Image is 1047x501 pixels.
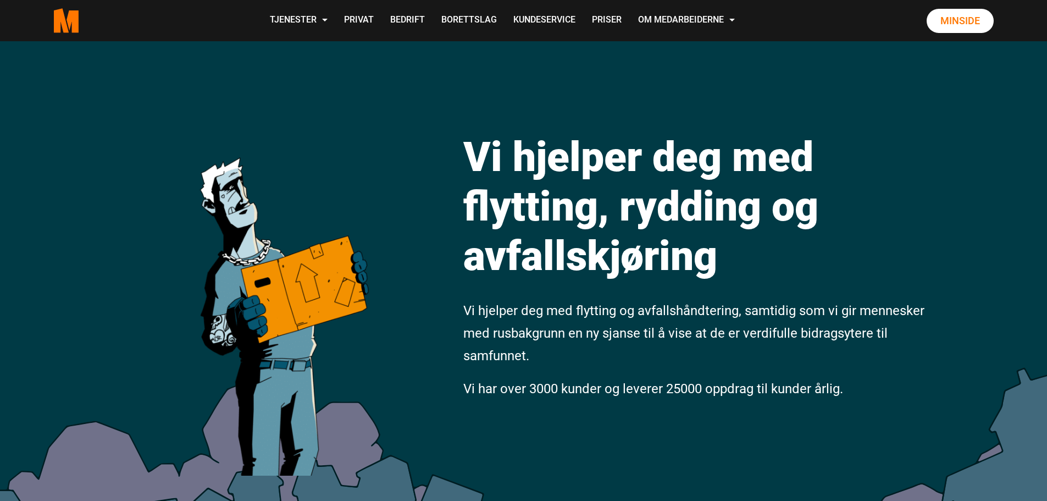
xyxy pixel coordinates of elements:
span: Vi hjelper deg med flytting og avfallshåndtering, samtidig som vi gir mennesker med rusbakgrunn e... [463,303,924,364]
a: Bedrift [382,1,433,40]
img: medarbeiderne man icon optimized [189,107,378,476]
a: Priser [584,1,630,40]
a: Privat [336,1,382,40]
a: Borettslag [433,1,505,40]
a: Om Medarbeiderne [630,1,743,40]
a: Tjenester [262,1,336,40]
a: Kundeservice [505,1,584,40]
span: Vi har over 3000 kunder og leverer 25000 oppdrag til kunder årlig. [463,381,843,397]
h1: Vi hjelper deg med flytting, rydding og avfallskjøring [463,132,928,280]
a: Minside [927,9,994,33]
